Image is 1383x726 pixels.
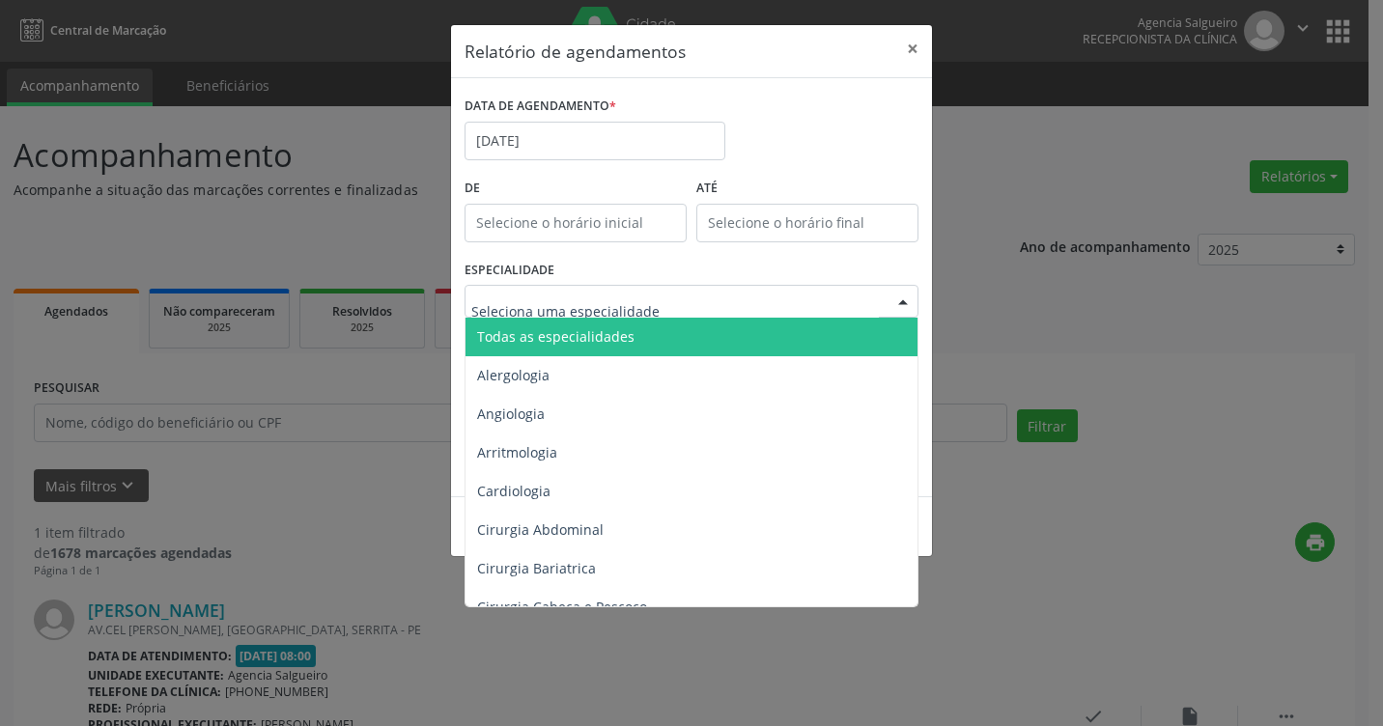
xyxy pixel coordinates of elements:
[477,327,635,346] span: Todas as especialidades
[477,405,545,423] span: Angiologia
[465,39,686,64] h5: Relatório de agendamentos
[471,292,879,330] input: Seleciona uma especialidade
[465,122,725,160] input: Selecione uma data ou intervalo
[893,25,932,72] button: Close
[477,520,604,539] span: Cirurgia Abdominal
[696,174,918,204] label: ATÉ
[465,204,687,242] input: Selecione o horário inicial
[477,559,596,577] span: Cirurgia Bariatrica
[465,174,687,204] label: De
[465,256,554,286] label: ESPECIALIDADE
[477,598,647,616] span: Cirurgia Cabeça e Pescoço
[477,443,557,461] span: Arritmologia
[477,366,550,384] span: Alergologia
[465,92,616,122] label: DATA DE AGENDAMENTO
[477,482,550,500] span: Cardiologia
[696,204,918,242] input: Selecione o horário final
